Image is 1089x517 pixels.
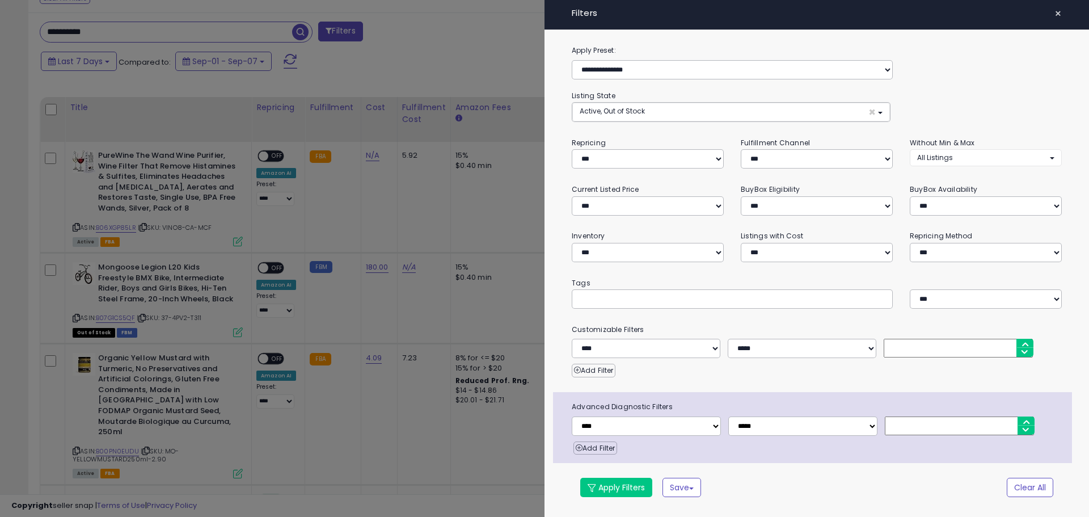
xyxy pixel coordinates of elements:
[572,103,890,121] button: Active, Out of Stock ×
[1007,478,1053,497] button: Clear All
[1050,6,1066,22] button: ×
[910,184,977,194] small: BuyBox Availability
[662,478,701,497] button: Save
[572,91,615,100] small: Listing State
[563,401,1072,413] span: Advanced Diagnostic Filters
[580,478,652,497] button: Apply Filters
[563,44,1070,57] label: Apply Preset:
[741,231,803,241] small: Listings with Cost
[572,364,615,377] button: Add Filter
[572,138,606,148] small: Repricing
[910,138,975,148] small: Without Min & Max
[580,106,645,116] span: Active, Out of Stock
[563,277,1070,289] small: Tags
[563,323,1070,336] small: Customizable Filters
[572,184,639,194] small: Current Listed Price
[741,184,800,194] small: BuyBox Eligibility
[910,149,1062,166] button: All Listings
[910,231,973,241] small: Repricing Method
[1054,6,1062,22] span: ×
[572,9,1062,18] h4: Filters
[741,138,810,148] small: Fulfillment Channel
[573,442,617,455] button: Add Filter
[868,106,876,118] span: ×
[572,231,605,241] small: Inventory
[917,153,953,162] span: All Listings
